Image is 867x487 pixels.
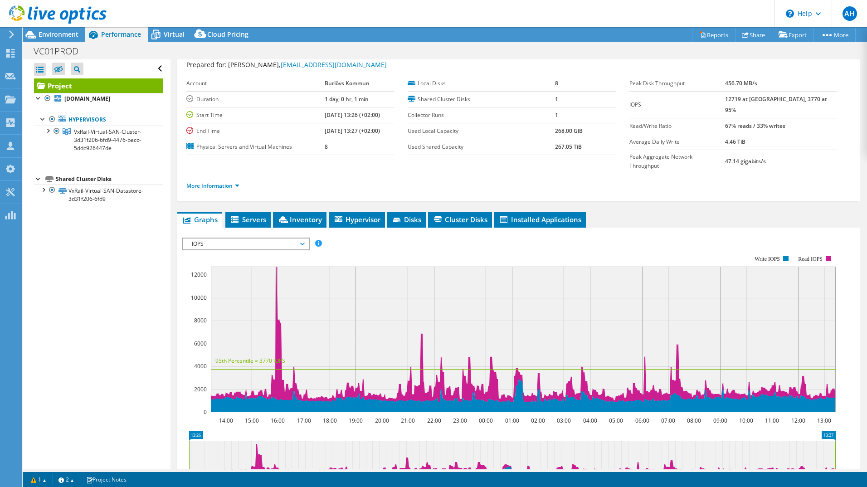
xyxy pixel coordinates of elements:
span: Graphs [182,215,218,224]
span: Environment [39,30,78,39]
label: Shared Cluster Disks [408,95,555,104]
b: 1 [555,111,558,119]
label: Read/Write Ratio [629,122,725,131]
a: More [813,28,856,42]
label: IOPS [629,100,725,109]
text: 03:00 [556,417,570,424]
text: 19:00 [348,417,362,424]
b: 67% reads / 33% writes [725,122,785,130]
text: 04:00 [583,417,597,424]
span: Installed Applications [499,215,581,224]
text: 16:00 [270,417,284,424]
div: Shared Cluster Disks [56,174,163,185]
a: Share [735,28,772,42]
text: 95th Percentile = 3770 IOPS [215,357,285,365]
a: Reports [692,28,735,42]
text: 07:00 [661,417,675,424]
label: Account [186,79,325,88]
span: Virtual [164,30,185,39]
span: IOPS [187,239,304,249]
a: Project Notes [80,474,133,485]
text: 08:00 [687,417,701,424]
span: Hypervisor [333,215,380,224]
b: Burlövs Kommun [325,79,370,87]
label: Local Disks [408,79,555,88]
label: Peak Disk Throughput [629,79,725,88]
b: 267.05 TiB [555,143,582,151]
text: 2000 [194,385,207,393]
b: [DATE] 13:27 (+02:00) [325,127,380,135]
text: 14:00 [219,417,233,424]
b: 1 [555,95,558,103]
text: 10:00 [739,417,753,424]
b: 456.70 MB/s [725,79,757,87]
b: 12719 at [GEOGRAPHIC_DATA], 3770 at 95% [725,95,827,114]
b: 1 day, 0 hr, 1 min [325,95,369,103]
b: 8 [325,143,328,151]
b: [DATE] 13:26 (+02:00) [325,111,380,119]
a: [DOMAIN_NAME] [34,93,163,105]
span: Cloud Pricing [207,30,248,39]
text: 20:00 [375,417,389,424]
a: Hypervisors [34,114,163,126]
text: 01:00 [505,417,519,424]
span: AH [843,6,857,21]
span: VxRail-Virtual-SAN-Cluster-3d31f206-6fd9-4476-becc-5ddc926447de [74,128,141,152]
text: 23:00 [453,417,467,424]
label: Used Shared Capacity [408,142,555,151]
b: 47.14 gigabits/s [725,157,766,165]
label: Peak Aggregate Network Throughput [629,152,725,170]
a: VxRail-Virtual-SAN-Datastore-3d31f206-6fd9 [34,185,163,205]
text: 15:00 [244,417,258,424]
label: Used Local Capacity [408,127,555,136]
b: 268.00 GiB [555,127,583,135]
text: 8000 [194,317,207,324]
text: Write IOPS [755,256,780,262]
label: Duration [186,95,325,104]
text: 10000 [191,294,207,302]
span: Cluster Disks [433,215,487,224]
label: Average Daily Write [629,137,725,146]
b: 4.46 TiB [725,138,745,146]
text: 6000 [194,340,207,347]
svg: \n [786,10,794,18]
span: Servers [230,215,266,224]
span: Performance [101,30,141,39]
text: Read IOPS [798,256,823,262]
text: 12:00 [791,417,805,424]
a: Export [772,28,814,42]
text: 06:00 [635,417,649,424]
label: Prepared for: [186,60,227,69]
text: 21:00 [400,417,414,424]
text: 0 [204,408,207,416]
a: More Information [186,182,239,190]
b: 8 [555,79,558,87]
a: Project [34,78,163,93]
b: [DOMAIN_NAME] [64,95,110,102]
text: 22:00 [427,417,441,424]
label: Collector Runs [408,111,555,120]
label: Physical Servers and Virtual Machines [186,142,325,151]
h1: VC01PROD [29,46,93,56]
span: [PERSON_NAME], [228,60,387,69]
a: 1 [24,474,53,485]
text: 4000 [194,362,207,370]
text: 00:00 [478,417,492,424]
text: 11:00 [765,417,779,424]
text: 05:00 [609,417,623,424]
text: 18:00 [322,417,336,424]
text: 12000 [191,271,207,278]
span: Disks [392,215,421,224]
label: Start Time [186,111,325,120]
text: 02:00 [531,417,545,424]
a: VxRail-Virtual-SAN-Cluster-3d31f206-6fd9-4476-becc-5ddc926447de [34,126,163,154]
span: Inventory [278,215,322,224]
label: End Time [186,127,325,136]
text: 17:00 [297,417,311,424]
a: 2 [52,474,80,485]
text: 09:00 [713,417,727,424]
a: [EMAIL_ADDRESS][DOMAIN_NAME] [281,60,387,69]
text: 13:00 [817,417,831,424]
